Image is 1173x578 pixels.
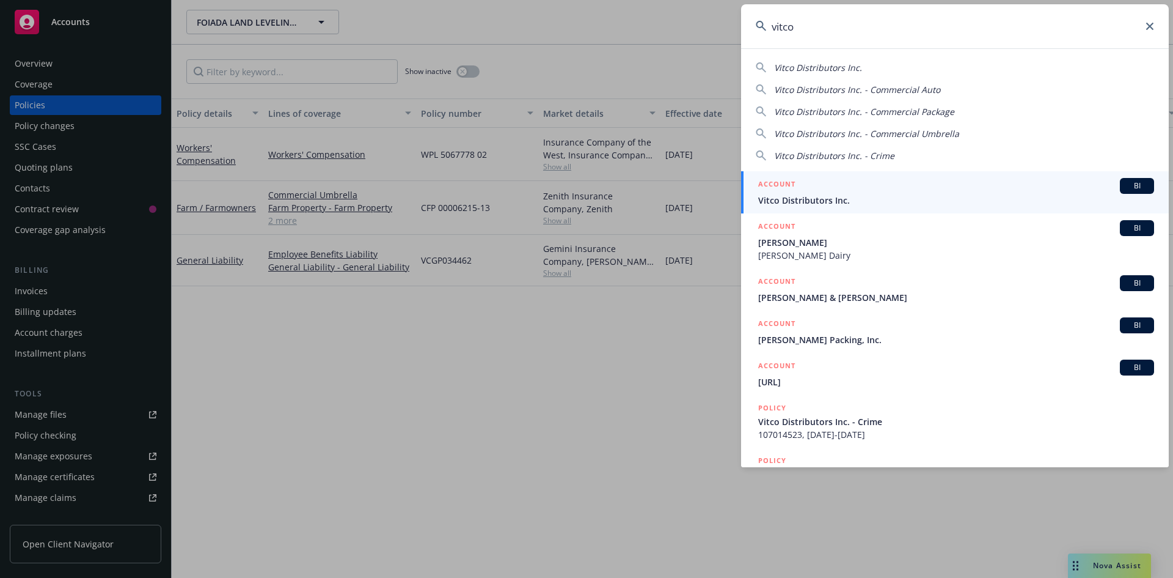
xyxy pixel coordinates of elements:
span: [PERSON_NAME] Packing, Inc. [758,333,1154,346]
a: ACCOUNTBI[URL] [741,353,1169,395]
h5: POLICY [758,402,786,414]
h5: ACCOUNT [758,275,795,290]
span: BI [1125,320,1149,331]
span: Vitco Distributors Inc. - Crime [758,415,1154,428]
span: [PERSON_NAME] [758,236,1154,249]
a: ACCOUNTBI[PERSON_NAME] & [PERSON_NAME] [741,269,1169,311]
input: Search... [741,4,1169,48]
span: BI [1125,180,1149,191]
span: 107014523, [DATE]-[DATE] [758,428,1154,441]
span: Vitco Distributors Inc. - Commercial Package [774,106,954,117]
span: BI [1125,223,1149,234]
span: Vitco Distributors Inc. [758,194,1154,207]
span: [URL] [758,376,1154,388]
span: Vitco Distributors Inc. - Crime [774,150,894,161]
a: POLICYVitco Distributors Inc. - Crime107014523, [DATE]-[DATE] [741,395,1169,448]
h5: ACCOUNT [758,178,795,193]
h5: ACCOUNT [758,220,795,235]
span: [PERSON_NAME] Dairy [758,249,1154,262]
h5: ACCOUNT [758,317,795,332]
span: [PERSON_NAME] & [PERSON_NAME] [758,291,1154,304]
span: Vitco Distributors Inc. [774,62,862,73]
a: ACCOUNTBIVitco Distributors Inc. [741,171,1169,213]
span: BI [1125,278,1149,289]
h5: ACCOUNT [758,360,795,374]
span: BI [1125,362,1149,373]
h5: POLICY [758,454,786,467]
span: Vitco Distributors Inc. - Commercial Umbrella [774,128,959,139]
a: ACCOUNTBI[PERSON_NAME][PERSON_NAME] Dairy [741,213,1169,269]
a: POLICY [741,448,1169,500]
a: ACCOUNTBI[PERSON_NAME] Packing, Inc. [741,311,1169,353]
span: Vitco Distributors Inc. - Commercial Auto [774,84,940,95]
